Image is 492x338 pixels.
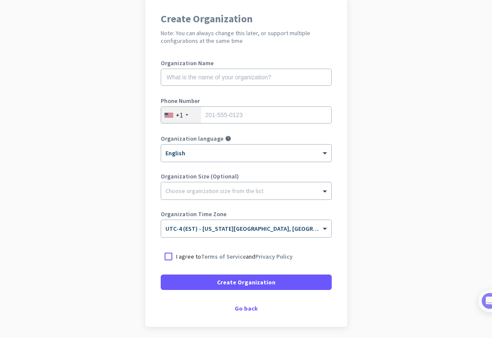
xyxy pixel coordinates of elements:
[161,14,332,24] h1: Create Organization
[161,275,332,290] button: Create Organization
[161,60,332,66] label: Organization Name
[161,106,332,124] input: 201-555-0123
[255,253,293,260] a: Privacy Policy
[161,136,223,142] label: Organization language
[161,211,332,217] label: Organization Time Zone
[176,111,183,119] div: +1
[161,69,332,86] input: What is the name of your organization?
[201,253,246,260] a: Terms of Service
[161,173,332,179] label: Organization Size (Optional)
[161,29,332,45] h2: Note: You can always change this later, or support multiple configurations at the same time
[161,98,332,104] label: Phone Number
[225,136,231,142] i: help
[176,252,293,261] p: I agree to and
[217,278,275,287] span: Create Organization
[161,305,332,311] div: Go back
